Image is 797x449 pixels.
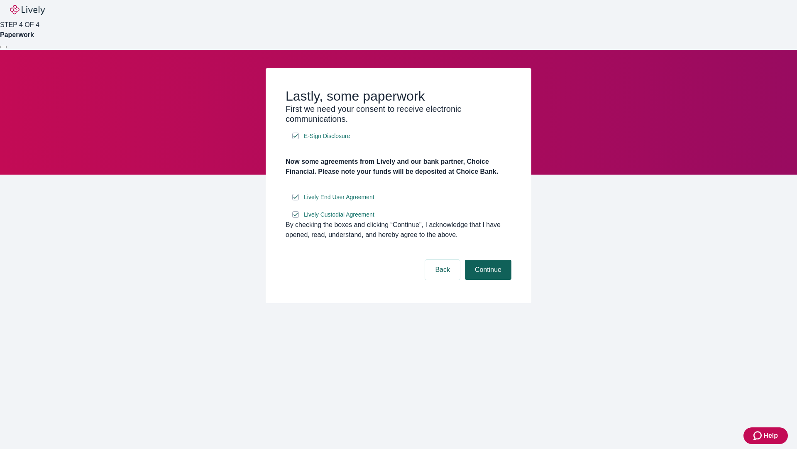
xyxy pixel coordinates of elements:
img: Lively [10,5,45,15]
div: By checking the boxes and clicking “Continue", I acknowledge that I have opened, read, understand... [286,220,511,240]
a: e-sign disclosure document [302,131,352,141]
button: Continue [465,260,511,280]
button: Back [425,260,460,280]
h4: Now some agreements from Lively and our bank partner, Choice Financial. Please note your funds wi... [286,157,511,177]
span: Help [763,431,778,441]
svg: Zendesk support icon [753,431,763,441]
span: E-Sign Disclosure [304,132,350,141]
h3: First we need your consent to receive electronic communications. [286,104,511,124]
a: e-sign disclosure document [302,192,376,202]
h2: Lastly, some paperwork [286,88,511,104]
span: Lively Custodial Agreement [304,210,374,219]
a: e-sign disclosure document [302,210,376,220]
button: Zendesk support iconHelp [743,427,788,444]
span: Lively End User Agreement [304,193,374,202]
